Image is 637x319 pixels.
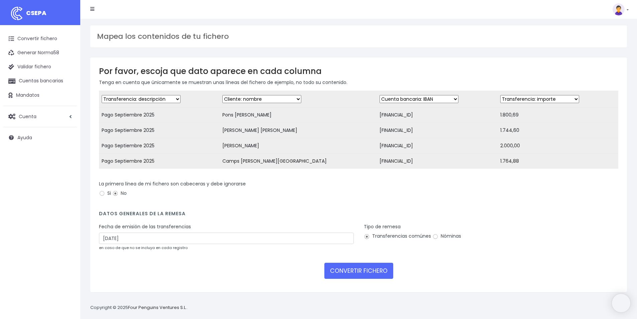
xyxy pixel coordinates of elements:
p: Copyright © 2025 . [90,304,188,311]
td: Pons [PERSON_NAME] [220,107,377,123]
label: Fecha de emisión de las transferencias [99,223,191,230]
small: en caso de que no se incluya en cada registro [99,245,188,250]
h3: Por favor, escoja que dato aparece en cada columna [99,66,618,76]
a: Ayuda [3,131,77,145]
td: Pago Septiembre 2025 [99,123,220,138]
h3: Mapea los contenidos de tu fichero [97,32,620,41]
a: Generar Norma58 [3,46,77,60]
span: Cuenta [19,113,36,119]
td: 1.800,69 [498,107,618,123]
a: Convertir fichero [3,32,77,46]
td: Pago Septiembre 2025 [99,154,220,169]
label: Nóminas [432,233,461,240]
a: Cuenta [3,109,77,124]
button: CONVERTIR FICHERO [324,263,393,279]
td: [FINANCIAL_ID] [377,123,498,138]
a: Cuentas bancarias [3,74,77,88]
td: [FINANCIAL_ID] [377,107,498,123]
td: 2.000,00 [498,138,618,154]
td: Camps [PERSON_NAME][GEOGRAPHIC_DATA] [220,154,377,169]
a: Validar fichero [3,60,77,74]
span: Ayuda [17,134,32,141]
td: Pago Septiembre 2025 [99,138,220,154]
img: profile [613,3,625,15]
a: Mandatos [3,88,77,102]
td: [PERSON_NAME] [PERSON_NAME] [220,123,377,138]
p: Tenga en cuenta que únicamente se muestran unas líneas del fichero de ejemplo, no todo su contenido. [99,79,618,86]
td: 1.764,88 [498,154,618,169]
td: [PERSON_NAME] [220,138,377,154]
td: Pago Septiembre 2025 [99,107,220,123]
td: 1.744,60 [498,123,618,138]
span: CSEPA [26,9,46,17]
label: La primera línea de mi fichero son cabeceras y debe ignorarse [99,180,246,187]
td: [FINANCIAL_ID] [377,154,498,169]
h4: Datos generales de la remesa [99,211,618,220]
label: Transferencias comúnes [364,233,431,240]
label: No [112,190,127,197]
label: Si [99,190,111,197]
td: [FINANCIAL_ID] [377,138,498,154]
label: Tipo de remesa [364,223,401,230]
img: logo [8,5,25,22]
a: Four Penguins Ventures S.L. [128,304,187,311]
